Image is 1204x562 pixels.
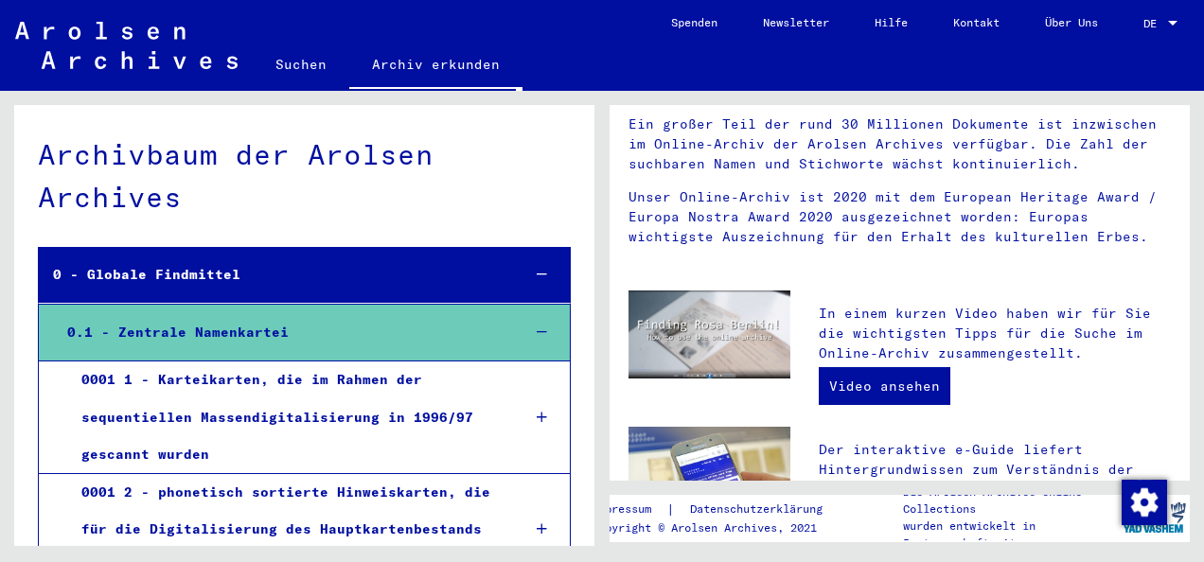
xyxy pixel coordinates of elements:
div: Archivbaum der Arolsen Archives [38,133,571,219]
p: Die Arolsen Archives Online-Collections [903,483,1117,518]
p: Der interaktive e-Guide liefert Hintergrundwissen zum Verständnis der Dokumente. Sie finden viele... [819,440,1171,559]
p: In einem kurzen Video haben wir für Sie die wichtigsten Tipps für die Suche im Online-Archiv zusa... [819,304,1171,363]
div: 0.1 - Zentrale Namenkartei [53,314,505,351]
img: yv_logo.png [1119,494,1190,541]
div: Zustimmung ändern [1121,479,1166,524]
a: Archiv erkunden [349,42,522,91]
a: Datenschutzerklärung [675,500,845,519]
img: Zustimmung ändern [1122,480,1167,525]
p: Unser Online-Archiv ist 2020 mit dem European Heritage Award / Europa Nostra Award 2020 ausgezeic... [629,187,1171,247]
img: eguide.jpg [629,427,790,535]
img: video.jpg [629,290,790,378]
div: 0 - Globale Findmittel [39,256,505,293]
a: Video ansehen [819,367,950,405]
div: 0001 1 - Karteikarten, die im Rahmen der sequentiellen Massendigitalisierung in 1996/97 gescannt ... [67,361,505,473]
p: Copyright © Arolsen Archives, 2021 [592,519,845,536]
p: Ein großer Teil der rund 30 Millionen Dokumente ist inzwischen im Online-Archiv der Arolsen Archi... [629,114,1171,174]
span: DE [1143,17,1164,30]
a: Suchen [253,42,349,87]
a: Impressum [592,500,666,519]
div: | [592,500,845,519]
img: Arolsen_neg.svg [15,22,238,69]
p: wurden entwickelt in Partnerschaft mit [903,518,1117,552]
